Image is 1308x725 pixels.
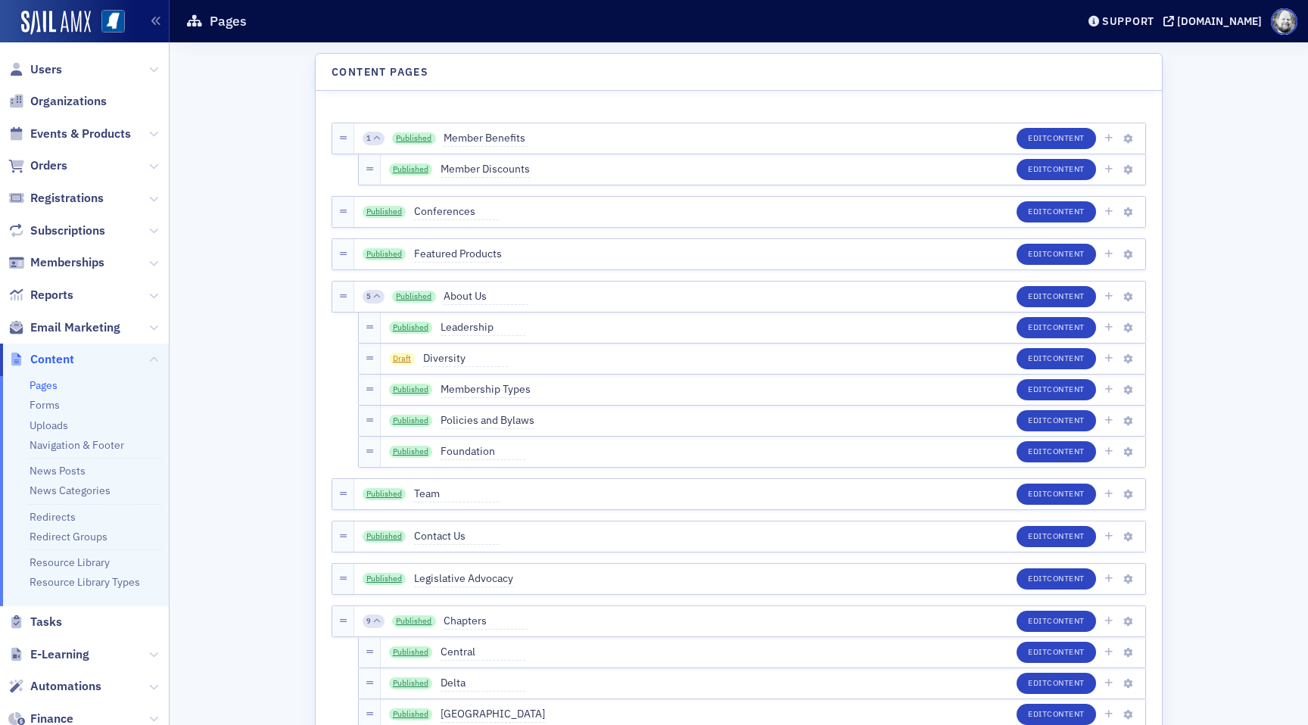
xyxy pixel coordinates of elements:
[30,438,124,452] a: Navigation & Footer
[1017,379,1096,400] button: EditContent
[389,163,433,176] a: Published
[389,322,433,334] a: Published
[441,706,545,723] span: [GEOGRAPHIC_DATA]
[423,350,508,367] span: Diversity
[8,678,101,695] a: Automations
[91,10,125,36] a: View Homepage
[1017,642,1096,663] button: EditContent
[1047,248,1085,259] span: Content
[1047,531,1085,541] span: Content
[414,204,499,220] span: Conferences
[30,530,107,543] a: Redirect Groups
[30,678,101,695] span: Automations
[444,288,528,305] span: About Us
[21,11,91,35] img: SailAMX
[101,10,125,33] img: SailAMX
[389,415,433,427] a: Published
[1047,353,1085,363] span: Content
[1047,446,1085,456] span: Content
[366,291,371,302] span: 5
[210,12,247,30] h1: Pages
[363,531,406,543] a: Published
[1047,677,1085,688] span: Content
[30,190,104,207] span: Registrations
[30,287,73,303] span: Reports
[392,132,436,145] a: Published
[1017,201,1096,222] button: EditContent
[1017,286,1096,307] button: EditContent
[30,126,131,142] span: Events & Products
[30,575,140,589] a: Resource Library Types
[414,486,499,503] span: Team
[1047,322,1085,332] span: Content
[1017,611,1096,632] button: EditContent
[30,254,104,271] span: Memberships
[8,126,131,142] a: Events & Products
[1163,16,1267,26] button: [DOMAIN_NAME]
[389,384,433,396] a: Published
[30,398,60,412] a: Forms
[414,528,499,545] span: Contact Us
[30,484,111,497] a: News Categories
[30,351,74,368] span: Content
[1017,673,1096,694] button: EditContent
[8,93,107,110] a: Organizations
[8,222,105,239] a: Subscriptions
[1177,14,1262,28] div: [DOMAIN_NAME]
[1017,317,1096,338] button: EditContent
[30,555,110,569] a: Resource Library
[366,616,371,627] span: 9
[1017,704,1096,725] button: EditContent
[1017,441,1096,462] button: EditContent
[363,573,406,585] a: Published
[8,61,62,78] a: Users
[1271,8,1297,35] span: Profile
[1017,568,1096,590] button: EditContent
[8,190,104,207] a: Registrations
[1047,384,1085,394] span: Content
[8,351,74,368] a: Content
[444,130,528,147] span: Member Benefits
[389,446,433,458] a: Published
[1017,159,1096,180] button: EditContent
[8,287,73,303] a: Reports
[1017,244,1096,265] button: EditContent
[30,614,62,630] span: Tasks
[392,615,436,627] a: Published
[332,64,428,80] h4: Content Pages
[1047,206,1085,216] span: Content
[389,646,433,658] a: Published
[8,157,67,174] a: Orders
[30,93,107,110] span: Organizations
[30,646,89,663] span: E-Learning
[1047,132,1085,143] span: Content
[444,613,528,630] span: Chapters
[30,378,58,392] a: Pages
[1017,484,1096,505] button: EditContent
[1047,291,1085,301] span: Content
[441,381,531,398] span: Membership Types
[30,222,105,239] span: Subscriptions
[1047,573,1085,583] span: Content
[366,133,371,144] span: 1
[1047,615,1085,626] span: Content
[1017,128,1096,149] button: EditContent
[1047,488,1085,499] span: Content
[441,443,525,460] span: Foundation
[414,571,513,587] span: Legislative Advocacy
[441,161,530,178] span: Member Discounts
[1102,14,1154,28] div: Support
[363,206,406,218] a: Published
[30,419,68,432] a: Uploads
[30,319,120,336] span: Email Marketing
[30,61,62,78] span: Users
[389,677,433,689] a: Published
[30,510,76,524] a: Redirects
[1047,646,1085,657] span: Content
[30,464,86,478] a: News Posts
[8,646,89,663] a: E-Learning
[30,157,67,174] span: Orders
[389,708,433,720] a: Published
[441,412,534,429] span: Policies and Bylaws
[441,644,525,661] span: Central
